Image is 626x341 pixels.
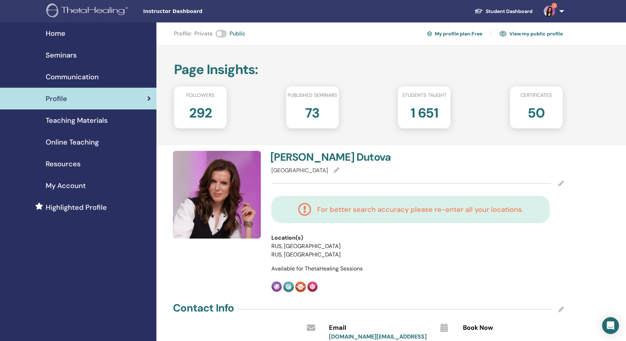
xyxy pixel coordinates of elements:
[46,159,80,169] span: Resources
[46,72,99,82] span: Communication
[174,29,192,38] span: Profile :
[528,102,545,121] h2: 50
[46,50,77,60] span: Seminars
[174,62,563,78] h2: Page Insights :
[46,28,65,39] span: Home
[271,167,328,174] span: [GEOGRAPHIC_DATA]
[305,102,320,121] h2: 73
[463,323,493,333] span: Book Now
[230,29,245,38] span: Public
[46,93,67,104] span: Profile
[469,5,538,18] a: Student Dashboard
[271,250,387,259] li: RUS, [GEOGRAPHIC_DATA]
[46,202,107,213] span: Highlighted Profile
[46,137,99,147] span: Online Teaching
[411,102,438,121] h2: 1 651
[271,234,303,242] span: Location(s)
[329,323,346,333] span: Email
[499,28,563,39] a: View my public profile
[270,151,413,163] h4: [PERSON_NAME] Dutova
[271,242,387,250] li: RUS, [GEOGRAPHIC_DATA]
[186,92,214,99] span: Followers
[551,3,557,8] span: 2
[499,31,506,37] img: eye.svg
[46,4,130,19] img: logo.png
[402,92,447,99] span: Students taught
[317,205,523,214] h4: For better search accuracy please re-enter all your locations.
[602,317,619,334] div: Open Intercom Messenger
[427,30,432,37] img: cog.svg
[143,8,249,15] span: Instructor Dashboard
[46,115,108,126] span: Teaching Materials
[271,265,363,272] span: Available for ThetaHealing Sessions
[194,29,213,38] span: Private
[173,302,234,314] h4: Contact Info
[544,6,555,17] img: default.jpg
[475,8,483,14] img: graduation-cap-white.svg
[46,180,86,191] span: My Account
[189,102,212,121] h2: 292
[427,28,482,39] a: My profile plan:Free
[173,151,261,239] img: default.jpg
[521,92,552,99] span: Certificates
[288,92,337,99] span: Published seminars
